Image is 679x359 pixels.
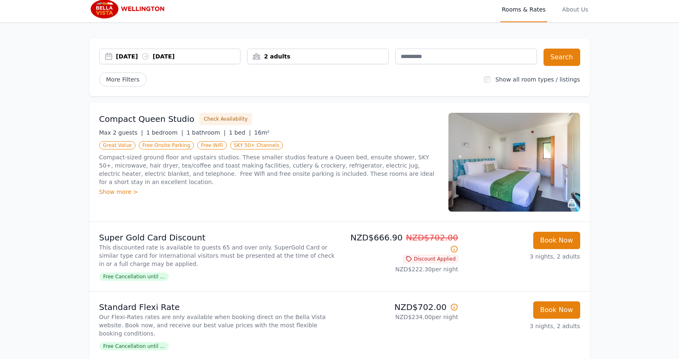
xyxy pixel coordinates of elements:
[99,72,147,86] span: More Filters
[199,113,252,125] button: Check Availability
[99,141,135,149] span: Great Value
[230,141,283,149] span: SKY 50+ Channels
[343,301,458,313] p: NZD$702.00
[403,255,458,263] span: Discount Applied
[99,342,169,350] span: Free Cancellation until ...
[146,129,183,136] span: 1 bedroom |
[343,232,458,255] p: NZD$666.90
[187,129,226,136] span: 1 bathroom |
[533,232,580,249] button: Book Now
[139,141,194,149] span: Free Onsite Parking
[99,232,336,243] p: Super Gold Card Discount
[229,129,251,136] span: 1 bed |
[495,76,580,83] label: Show all room types / listings
[99,273,169,281] span: Free Cancellation until ...
[533,301,580,319] button: Book Now
[465,252,580,261] p: 3 nights, 2 adults
[544,49,580,66] button: Search
[465,322,580,330] p: 3 nights, 2 adults
[99,113,195,125] h3: Compact Queen Studio
[247,52,388,61] div: 2 adults
[99,243,336,268] p: This discounted rate is available to guests 65 and over only. SuperGold Card or similar type card...
[343,265,458,273] p: NZD$222.30 per night
[406,233,458,242] span: NZD$702.00
[99,313,336,338] p: Our Flexi-Rates rates are only available when booking direct on the Bella Vista website. Book now...
[116,52,240,61] div: [DATE] [DATE]
[99,301,336,313] p: Standard Flexi Rate
[254,129,269,136] span: 16m²
[99,129,143,136] span: Max 2 guests |
[197,141,227,149] span: Free WiFi
[99,188,439,196] div: Show more >
[343,313,458,321] p: NZD$234.00 per night
[99,153,439,186] p: Compact-sized ground floor and upstairs studios. These smaller studios feature a Queen bed, ensui...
